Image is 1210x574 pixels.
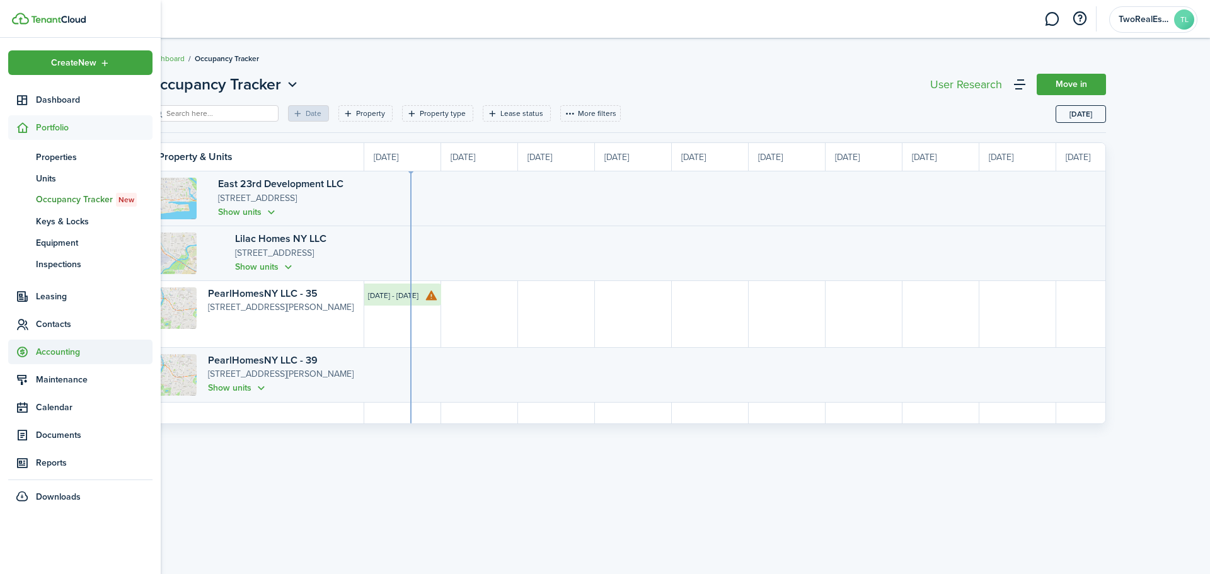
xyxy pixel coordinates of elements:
button: Open menu [8,50,153,75]
span: Create New [51,59,96,67]
p: [STREET_ADDRESS] [218,192,359,205]
input: Search here... [163,108,274,120]
div: [DATE] [672,143,749,171]
a: Keys & Locks [8,210,153,232]
span: Occupancy Tracker [195,53,259,64]
div: [DATE] [364,143,441,171]
filter-tag: Open filter [483,105,551,122]
p: [STREET_ADDRESS] [235,246,359,260]
span: Downloads [36,490,81,503]
div: [DATE] [1056,143,1133,171]
a: Lilac Homes NY LLC [235,231,326,246]
a: Occupancy TrackerNew [8,189,153,210]
span: Units [36,172,153,185]
filter-tag-label: Property [356,108,385,119]
button: More filters [560,105,621,122]
div: [DATE] [902,143,979,171]
a: Messaging [1040,3,1064,35]
div: [DATE] [518,143,595,171]
button: Show units [218,205,278,219]
span: TwoRealEstate LLC [1119,15,1169,24]
span: Maintenance [36,373,153,386]
span: Reports [36,456,153,469]
span: Documents [36,428,153,442]
button: Open menu [148,73,301,96]
span: Contacts [36,318,153,331]
span: Properties [36,151,153,164]
button: User Research [927,76,1005,93]
span: Portfolio [36,121,153,134]
span: Keys & Locks [36,215,153,228]
div: User Research [930,79,1002,90]
span: Inspections [36,258,153,271]
button: Today [1056,105,1106,123]
avatar-text: TL [1174,9,1194,30]
p: [STREET_ADDRESS][PERSON_NAME] [208,367,359,381]
a: PearlHomesNY LLC - 35 [208,286,318,301]
button: Occupancy Tracker [148,73,301,96]
div: [DATE] [441,143,518,171]
a: East 23rd Development LLC [218,176,343,191]
img: Property avatar [155,232,197,274]
span: Leasing [36,290,153,303]
span: Accounting [36,345,153,359]
a: Dashboard [8,88,153,112]
filter-tag-label: Lease status [500,108,543,119]
a: Properties [8,146,153,168]
button: Open resource center [1069,8,1090,30]
button: Show units [208,381,268,396]
img: TenantCloud [12,13,29,25]
a: Units [8,168,153,189]
div: [DATE] [595,143,672,171]
div: [DATE] [826,143,902,171]
img: TenantCloud [31,16,86,23]
a: Dashboard [148,53,185,64]
span: Equipment [36,236,153,250]
filter-tag: Open filter [402,105,473,122]
span: Calendar [36,401,153,414]
filter-tag: Open filter [338,105,393,122]
a: PearlHomesNY LLC - 39 [208,353,318,367]
span: Dashboard [36,93,153,106]
a: Reports [8,451,153,475]
a: Inspections [8,253,153,275]
timeline-board-header-title: Property & Units [158,149,233,164]
div: [DATE] [749,143,826,171]
p: [STREET_ADDRESS][PERSON_NAME] [208,301,359,314]
img: Property avatar [155,354,197,396]
span: New [118,194,134,205]
filter-tag-label: Property type [420,108,466,119]
time: [DATE] - [DATE] [368,290,418,301]
span: Occupancy Tracker [148,73,281,96]
img: Property avatar [155,178,197,219]
div: [DATE] [979,143,1056,171]
a: Move in [1037,74,1106,95]
button: Show units [235,260,295,274]
a: Equipment [8,232,153,253]
span: Occupancy Tracker [36,193,153,207]
img: Property avatar [155,287,197,329]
